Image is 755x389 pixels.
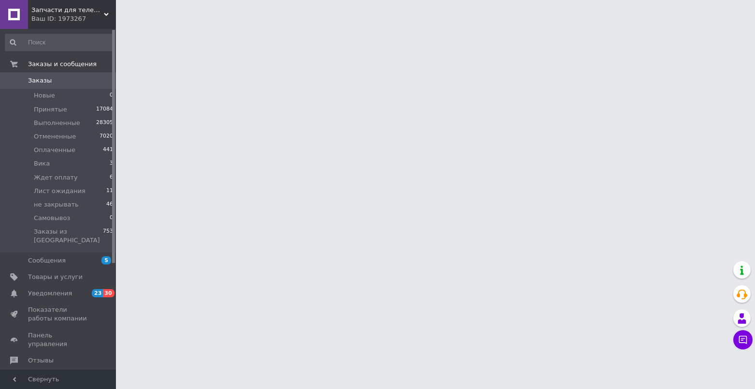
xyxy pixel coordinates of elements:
span: 6 [110,173,113,182]
span: Сообщения [28,256,66,265]
span: 0 [110,91,113,100]
span: 11 [106,187,113,195]
span: Принятые [34,105,67,114]
span: 28305 [96,119,113,127]
span: Показатели работы компании [28,306,89,323]
span: Отмененные [34,132,76,141]
span: 0 [110,214,113,222]
span: 30 [103,289,114,297]
button: Чат с покупателем [733,330,753,349]
span: 3 [110,159,113,168]
span: 5 [101,256,111,264]
span: Заказы [28,76,52,85]
span: 17084 [96,105,113,114]
span: 753 [103,227,113,245]
span: 46 [106,200,113,209]
span: Лист ожидания [34,187,85,195]
span: 441 [103,146,113,154]
span: Запчасти для телефонов и планшетов. Интернет магазин Centrix [31,6,104,14]
div: Ваш ID: 1973267 [31,14,116,23]
span: Отзывы [28,356,54,365]
span: Вика [34,159,50,168]
span: не закрывать [34,200,79,209]
span: Выполненные [34,119,80,127]
span: Оплаченные [34,146,75,154]
span: Панель управления [28,331,89,348]
span: Самовывоз [34,214,70,222]
span: Новые [34,91,55,100]
span: Заказы и сообщения [28,60,97,69]
span: Ждет оплату [34,173,78,182]
span: 23 [92,289,103,297]
span: Заказы из [GEOGRAPHIC_DATA] [34,227,103,245]
span: Товары и услуги [28,273,83,281]
span: Уведомления [28,289,72,298]
input: Поиск [5,34,114,51]
span: 7020 [100,132,113,141]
